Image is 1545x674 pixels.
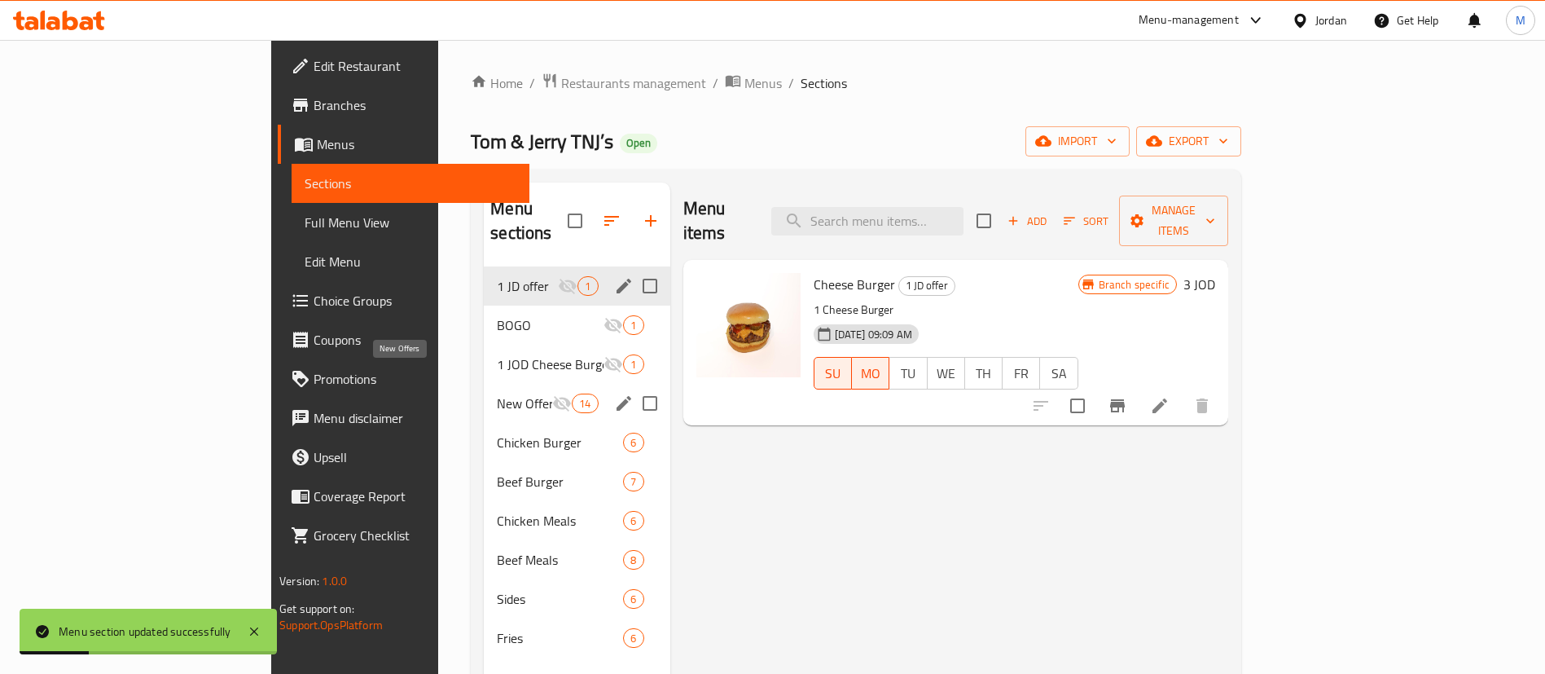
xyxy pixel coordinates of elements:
div: Chicken Meals6 [484,501,669,540]
div: 1 JOD Cheese Burger1 [484,345,669,384]
div: Fries6 [484,619,669,658]
span: Add item [1001,209,1053,234]
a: Edit menu item [1150,396,1170,416]
span: Menus [317,134,516,154]
span: Select all sections [558,204,592,238]
span: SA [1047,362,1071,385]
span: SU [821,362,845,385]
img: Cheese Burger [696,273,801,377]
button: Add [1001,209,1053,234]
span: Add [1005,212,1049,231]
div: Beef Meals8 [484,540,669,579]
div: New Offers14edit [484,384,669,423]
div: Fries [497,628,623,648]
li: / [529,73,535,93]
a: Branches [278,86,529,125]
p: 1 Cheese Burger [814,300,1078,320]
h6: 3 JOD [1183,273,1215,296]
span: [DATE] 09:09 AM [828,327,919,342]
span: 1 [578,279,597,294]
div: Menu-management [1139,11,1239,30]
span: 1 JD offer [497,276,558,296]
span: TH [972,362,996,385]
span: TU [896,362,920,385]
a: Coupons [278,320,529,359]
span: Sections [305,174,516,193]
button: Manage items [1119,196,1228,246]
span: Get support on: [279,598,354,619]
h2: Menu items [683,196,752,245]
span: Sections [801,73,847,93]
button: FR [1002,357,1040,390]
span: 1.0.0 [322,570,347,592]
div: Beef Burger7 [484,462,669,501]
span: Chicken Meals [497,511,623,531]
span: Select section [967,204,1001,238]
a: Menus [278,125,529,164]
button: TU [889,357,927,390]
span: Coupons [314,330,516,350]
div: Menu section updated successfully [59,623,231,641]
span: 8 [624,553,643,568]
span: 1 [624,357,643,372]
div: items [623,315,643,335]
span: Beef Meals [497,550,623,570]
span: 1 JOD Cheese Burger [497,355,604,374]
span: Upsell [314,447,516,467]
div: Chicken Burger6 [484,423,669,462]
span: MO [858,362,883,385]
div: Sides [497,589,623,609]
div: items [577,276,598,296]
span: WE [934,362,959,385]
span: Promotions [314,369,516,389]
span: FR [1009,362,1034,385]
span: Edit Restaurant [314,56,516,76]
span: Sort [1064,212,1108,231]
input: search [771,207,963,236]
li: / [788,73,794,93]
a: Full Menu View [292,203,529,242]
div: BOGO1 [484,306,669,345]
span: Full Menu View [305,213,516,232]
div: items [623,589,643,609]
svg: Inactive section [604,355,623,374]
span: Chicken Burger [497,433,623,452]
a: Choice Groups [278,281,529,320]
span: Choice Groups [314,291,516,311]
span: New Offers [497,394,552,413]
a: Restaurants management [542,73,706,94]
span: Cheese Burger [814,272,895,297]
span: Tom & Jerry TNJ’s [471,123,613,160]
div: items [623,433,643,452]
span: Menus [744,73,782,93]
span: M [1516,11,1525,29]
span: 6 [624,513,643,529]
button: import [1025,126,1130,156]
span: Branch specific [1092,277,1176,293]
span: 6 [624,435,643,451]
a: Edit Restaurant [278,46,529,86]
a: Grocery Checklist [278,516,529,555]
button: delete [1183,386,1222,425]
div: 1 JD offer1edit [484,267,669,306]
a: Menu disclaimer [278,399,529,438]
a: Coverage Report [278,477,529,516]
span: Manage items [1132,200,1215,241]
span: 14 [573,396,597,412]
span: Version: [279,570,319,592]
span: BOGO [497,315,604,335]
svg: Inactive section [604,315,623,335]
a: Menus [725,73,782,94]
span: Edit Menu [305,252,516,271]
a: Support.OpsPlatform [279,615,383,636]
div: Sides6 [484,579,669,619]
a: Promotions [278,359,529,399]
svg: Inactive section [558,276,577,296]
button: edit [612,274,636,298]
div: items [572,394,598,413]
button: export [1136,126,1241,156]
button: WE [927,357,965,390]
